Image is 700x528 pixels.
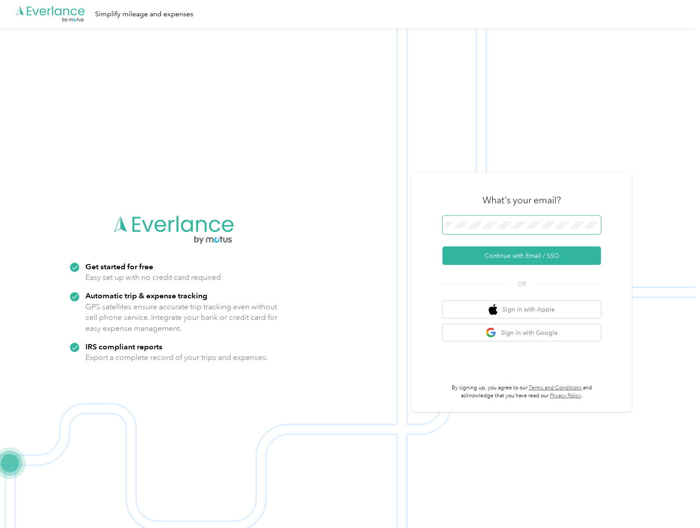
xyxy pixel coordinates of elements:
p: Easy set up with no credit card required [85,272,221,283]
div: Simplify mileage and expenses [95,9,193,20]
p: Export a complete record of your trips and expenses. [85,352,268,363]
h3: What's your email? [483,194,561,206]
a: Privacy Policy [550,392,581,399]
strong: Get started for free [85,262,153,271]
p: By signing up, you agree to our and acknowledge that you have read our . [442,384,601,400]
a: Terms and Conditions [529,385,582,391]
button: Continue with Email / SSO [442,246,601,265]
button: google logoSign in with Google [442,324,601,341]
strong: IRS compliant reports [85,342,162,351]
strong: Automatic trip & expense tracking [85,291,207,300]
img: apple logo [489,304,497,315]
img: google logo [486,327,497,338]
button: apple logoSign in with Apple [442,301,601,318]
p: GPS satellites ensure accurate trip tracking even without cell phone service. Integrate your bank... [85,301,278,334]
span: OR [506,279,537,289]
